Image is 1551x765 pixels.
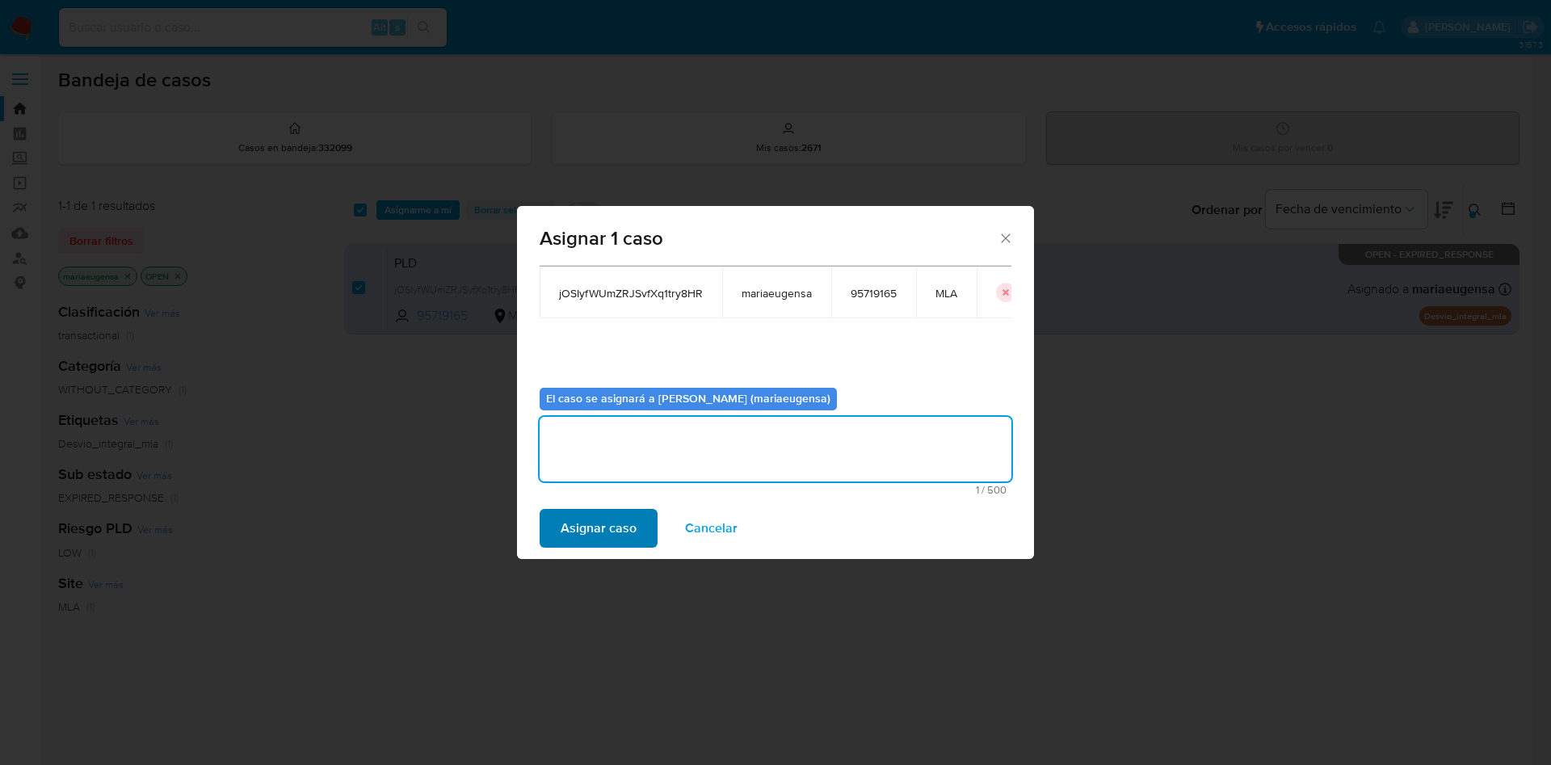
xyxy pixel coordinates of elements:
span: jOSIyfWUmZRJSvfXq1try8HR [559,286,703,301]
button: Asignar caso [540,509,658,548]
span: MLA [935,286,957,301]
span: 95719165 [851,286,897,301]
button: Cancelar [664,509,759,548]
span: Asignar 1 caso [540,229,998,248]
b: El caso se asignará a [PERSON_NAME] (mariaeugensa) [546,390,830,406]
div: assign-modal [517,206,1034,559]
button: Cerrar ventana [998,230,1012,245]
span: Asignar caso [561,511,637,546]
span: mariaeugensa [742,286,812,301]
button: icon-button [996,283,1015,302]
span: Cancelar [685,511,738,546]
span: Máximo 500 caracteres [544,485,1007,495]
